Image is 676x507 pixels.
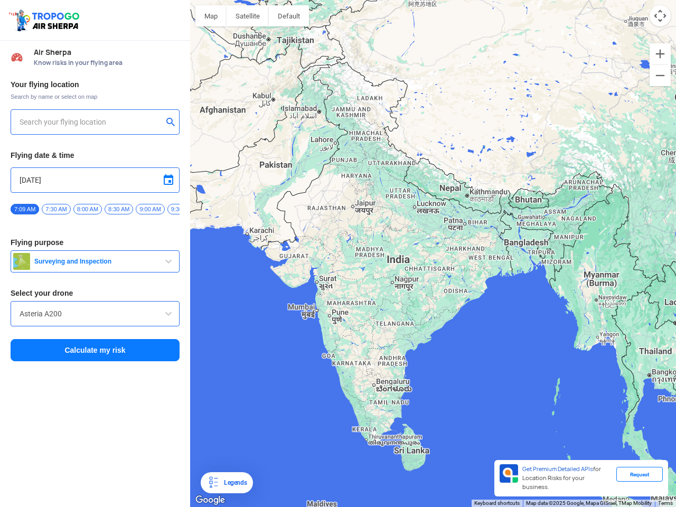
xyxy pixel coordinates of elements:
[522,465,593,473] span: Get Premium Detailed APIs
[42,204,70,214] span: 7:30 AM
[227,5,269,26] button: Show satellite imagery
[650,5,671,26] button: Map camera controls
[11,81,180,88] h3: Your flying location
[167,204,196,214] span: 9:30 AM
[11,51,23,63] img: Risk Scores
[11,289,180,297] h3: Select your drone
[20,307,171,320] input: Search by name or Brand
[518,464,616,492] div: for Location Risks for your business.
[193,493,228,507] a: Open this area in Google Maps (opens a new window)
[650,65,671,86] button: Zoom out
[474,500,520,507] button: Keyboard shortcuts
[105,204,133,214] span: 8:30 AM
[136,204,164,214] span: 9:00 AM
[30,257,162,266] span: Surveying and Inspection
[11,204,39,214] span: 7:09 AM
[11,239,180,246] h3: Flying purpose
[220,476,247,489] div: Legends
[73,204,102,214] span: 8:00 AM
[20,116,163,128] input: Search your flying location
[650,43,671,64] button: Zoom in
[193,493,228,507] img: Google
[500,464,518,483] img: Premium APIs
[616,467,663,482] div: Request
[11,250,180,273] button: Surveying and Inspection
[13,253,30,270] img: survey.png
[8,8,83,32] img: ic_tgdronemaps.svg
[207,476,220,489] img: Legends
[11,339,180,361] button: Calculate my risk
[195,5,227,26] button: Show street map
[34,48,180,57] span: Air Sherpa
[20,174,171,186] input: Select Date
[11,152,180,159] h3: Flying date & time
[526,500,652,506] span: Map data ©2025 Google, Mapa GISrael, TMap Mobility
[34,59,180,67] span: Know risks in your flying area
[658,500,673,506] a: Terms
[11,92,180,101] span: Search by name or select on map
